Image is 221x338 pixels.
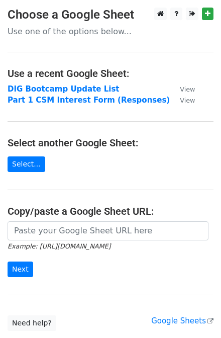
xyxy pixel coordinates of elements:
[151,316,213,325] a: Google Sheets
[171,290,221,338] iframe: Chat Widget
[8,156,45,172] a: Select...
[8,242,111,250] small: Example: [URL][DOMAIN_NAME]
[8,8,213,22] h3: Choose a Google Sheet
[180,97,195,104] small: View
[8,262,33,277] input: Next
[8,26,213,37] p: Use one of the options below...
[170,96,195,105] a: View
[8,137,213,149] h4: Select another Google Sheet:
[8,221,208,240] input: Paste your Google Sheet URL here
[8,96,170,105] a: Part 1 CSM Interest Form (Responses)
[8,205,213,217] h4: Copy/paste a Google Sheet URL:
[180,86,195,93] small: View
[8,84,120,94] a: DIG Bootcamp Update List
[8,315,56,331] a: Need help?
[8,67,213,79] h4: Use a recent Google Sheet:
[170,84,195,94] a: View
